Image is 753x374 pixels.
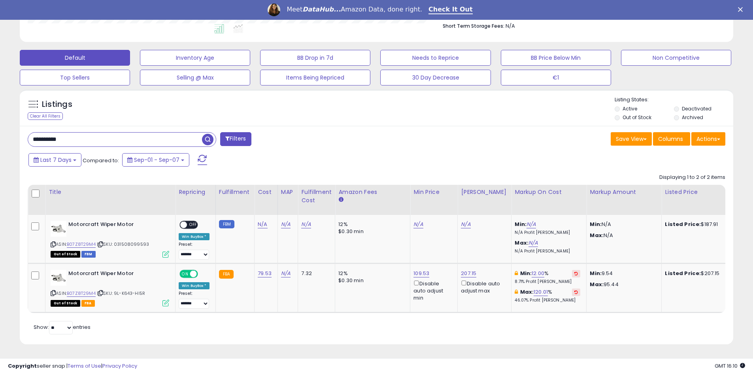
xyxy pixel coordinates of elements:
span: | SKU: 031508099593 [97,241,149,247]
a: 12.00 [532,270,544,277]
a: N/A [461,220,470,228]
img: Profile image for Georgie [268,4,280,16]
div: Disable auto adjust max [461,279,505,294]
a: B07Z8T29M4 [67,290,96,297]
div: MAP [281,188,294,196]
div: Preset: [179,291,209,309]
div: seller snap | | [8,363,137,370]
b: Min: [515,220,527,228]
button: Default [20,50,130,66]
div: Title [49,188,172,196]
div: Amazon Fees [338,188,407,196]
button: Items Being Repriced [260,70,370,85]
span: 2025-09-15 16:10 GMT [715,362,745,370]
button: Last 7 Days [28,153,81,167]
a: Check It Out [428,6,473,14]
strong: Max: [590,281,604,288]
a: 207.15 [461,270,476,277]
div: Markup Amount [590,188,658,196]
div: Meet Amazon Data, done right. [287,6,422,13]
div: Markup on Cost [515,188,583,196]
button: Inventory Age [140,50,250,66]
a: Privacy Policy [102,362,137,370]
a: N/A [281,270,291,277]
p: N/A Profit [PERSON_NAME] [515,249,580,254]
span: Compared to: [83,157,119,164]
div: Preset: [179,242,209,260]
img: 31X-17smhwL._SL40_.jpg [51,221,66,237]
p: 8.71% Profit [PERSON_NAME] [515,279,580,285]
p: 46.07% Profit [PERSON_NAME] [515,298,580,303]
button: Top Sellers [20,70,130,85]
button: Save View [611,132,652,146]
button: €1 [501,70,611,85]
p: N/A [590,221,655,228]
strong: Min: [590,270,602,277]
h5: Listings [42,99,72,110]
a: N/A [528,239,538,247]
button: Non Competitive [621,50,731,66]
a: Terms of Use [68,362,101,370]
div: Clear All Filters [28,112,63,120]
label: Out of Stock [623,114,651,121]
a: 120.01 [534,288,548,296]
a: B07Z8T29M4 [67,241,96,248]
b: Short Term Storage Fees: [443,23,504,29]
b: Listed Price: [665,270,701,277]
span: OFF [187,222,200,228]
div: 12% [338,270,404,277]
b: Max: [515,239,528,247]
b: Min: [520,270,532,277]
a: N/A [527,220,536,228]
div: ASIN: [51,270,169,306]
div: $187.91 [665,221,730,228]
span: ON [180,270,190,277]
button: BB Drop in 7d [260,50,370,66]
div: Listed Price [665,188,733,196]
span: FBA [81,300,95,307]
span: Last 7 Days [40,156,72,164]
div: 12% [338,221,404,228]
div: Displaying 1 to 2 of 2 items [659,174,725,181]
a: 79.53 [258,270,272,277]
div: Fulfillment Cost [301,188,332,205]
i: DataHub... [302,6,341,13]
a: N/A [413,220,423,228]
p: 95.44 [590,281,655,288]
span: Columns [658,135,683,143]
a: 109.53 [413,270,429,277]
div: Cost [258,188,274,196]
b: Max: [520,288,534,296]
img: 31X-17smhwL._SL40_.jpg [51,270,66,286]
strong: Copyright [8,362,37,370]
div: Win BuyBox * [179,282,209,289]
label: Archived [682,114,703,121]
th: The percentage added to the cost of goods (COGS) that forms the calculator for Min & Max prices. [511,185,587,215]
span: FBM [81,251,96,258]
b: Listed Price: [665,220,701,228]
div: % [515,289,580,303]
button: Filters [220,132,251,146]
span: Show: entries [34,323,91,331]
p: 9.54 [590,270,655,277]
small: Amazon Fees. [338,196,343,203]
span: All listings that are currently out of stock and unavailable for purchase on Amazon [51,300,80,307]
button: Needs to Reprice [380,50,491,66]
div: Win BuyBox * [179,233,209,240]
div: $0.30 min [338,277,404,284]
div: ASIN: [51,221,169,257]
button: Selling @ Max [140,70,250,85]
span: All listings that are currently out of stock and unavailable for purchase on Amazon [51,251,80,258]
b: Motorcraft Wiper Motor [68,270,164,279]
p: N/A Profit [PERSON_NAME] [515,230,580,235]
div: Disable auto adjust min [413,279,451,302]
button: BB Price Below Min [501,50,611,66]
button: Sep-01 - Sep-07 [122,153,189,167]
strong: Max: [590,232,604,239]
p: N/A [590,232,655,239]
label: Deactivated [682,105,711,112]
b: Total Inventory Value: [443,13,496,20]
div: Min Price [413,188,454,196]
small: FBA [219,270,234,279]
a: N/A [281,220,291,228]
